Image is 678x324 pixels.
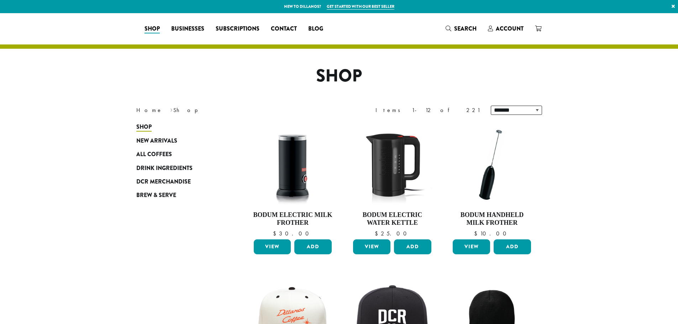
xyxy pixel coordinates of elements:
button: Add [494,239,531,254]
span: Shop [144,25,160,33]
a: Shop [139,23,165,34]
nav: Breadcrumb [136,106,329,115]
a: DCR Merchandise [136,175,222,188]
span: Businesses [171,25,204,33]
span: Search [454,25,477,33]
img: DP3954.01-002.png [252,124,333,206]
h1: Shop [131,66,547,86]
a: All Coffees [136,148,222,161]
span: Account [496,25,524,33]
a: Bodum Handheld Milk Frother $10.00 [451,124,533,237]
span: $ [273,230,279,237]
img: DP3955.01.png [351,124,433,206]
span: Blog [308,25,323,33]
a: Get started with our best seller [327,4,394,10]
bdi: 10.00 [474,230,510,237]
span: › [170,103,173,115]
bdi: 25.00 [375,230,410,237]
span: Brew & Serve [136,191,176,200]
span: Contact [271,25,297,33]
a: New Arrivals [136,134,222,148]
a: View [254,239,291,254]
a: View [453,239,490,254]
img: DP3927.01-002.png [451,124,533,206]
span: $ [375,230,381,237]
span: DCR Merchandise [136,177,191,186]
a: Bodum Electric Water Kettle $25.00 [351,124,433,237]
span: Drink Ingredients [136,164,193,173]
span: Shop [136,123,152,132]
a: Shop [136,120,222,134]
a: Search [440,23,482,34]
a: Brew & Serve [136,188,222,202]
button: Add [394,239,431,254]
div: Items 1-12 of 221 [375,106,480,115]
a: Home [136,106,163,114]
button: Add [294,239,332,254]
a: Bodum Electric Milk Frother $30.00 [252,124,334,237]
a: Drink Ingredients [136,161,222,175]
span: All Coffees [136,150,172,159]
h4: Bodum Electric Milk Frother [252,211,334,227]
span: $ [474,230,480,237]
h4: Bodum Electric Water Kettle [351,211,433,227]
h4: Bodum Handheld Milk Frother [451,211,533,227]
span: Subscriptions [216,25,259,33]
bdi: 30.00 [273,230,312,237]
span: New Arrivals [136,137,177,145]
a: View [353,239,390,254]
